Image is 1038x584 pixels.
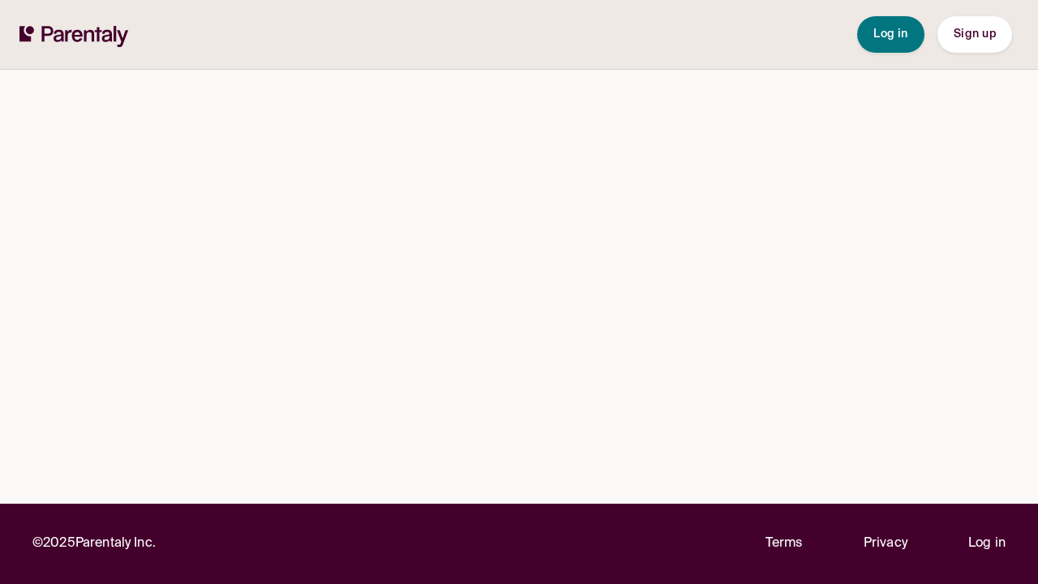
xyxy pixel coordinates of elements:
[766,533,803,555] a: Terms
[954,28,996,40] span: Sign up
[873,28,908,40] span: Log in
[32,533,156,555] p: © 2025 Parentaly Inc.
[968,533,1006,555] a: Log in
[937,16,1012,53] button: Sign up
[864,533,907,555] a: Privacy
[857,16,924,53] button: Log in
